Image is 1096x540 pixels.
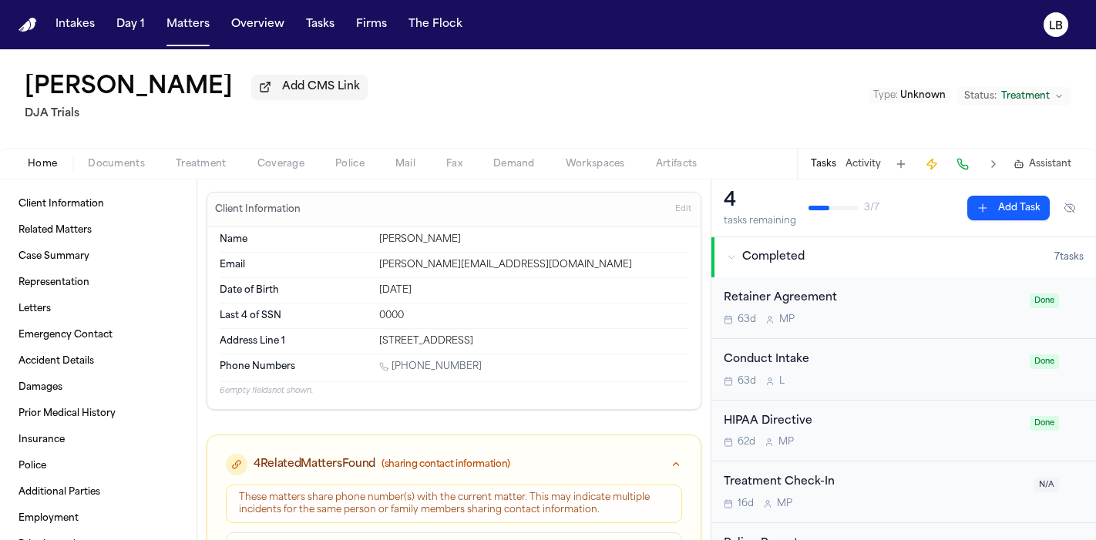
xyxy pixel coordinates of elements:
span: N/A [1034,478,1059,492]
a: Client Information [12,192,184,216]
span: Done [1030,293,1059,308]
span: Completed [742,250,805,265]
span: Case Summary [18,250,89,263]
span: Additional Parties [18,486,100,498]
span: Done [1030,354,1059,369]
span: Artifacts [656,158,698,170]
a: Home [18,18,37,32]
button: Tasks [811,158,836,170]
button: Activity [846,158,881,170]
button: Add CMS Link [251,75,368,99]
span: Treatment [176,158,227,170]
button: Intakes [49,11,101,39]
div: Conduct Intake [724,351,1020,369]
button: Assistant [1014,158,1071,170]
span: Fax [446,158,462,170]
span: Insurance [18,434,65,446]
span: Related Matters [18,224,92,236]
span: Treatment [1001,90,1050,102]
span: Type : [873,91,898,100]
span: Done [1030,416,1059,431]
span: Demand [493,158,535,170]
span: Police [18,460,46,472]
a: Accident Details [12,349,184,374]
img: Finch Logo [18,18,37,32]
span: Damages [18,381,62,394]
button: Overview [225,11,291,39]
span: M P [779,314,795,326]
span: M P [778,436,794,448]
div: Retainer Agreement [724,290,1020,307]
button: Matters [160,11,216,39]
span: M P [777,498,792,510]
div: 0000 [379,310,688,322]
dt: Name [220,233,370,246]
div: Open task: Treatment Check-In [711,461,1096,523]
a: Related Matters [12,218,184,243]
h2: DJA Trials [25,105,368,123]
span: Add CMS Link [282,79,360,95]
span: 3 / 7 [864,202,879,214]
button: Tasks [300,11,341,39]
button: Firms [350,11,393,39]
span: Prior Medical History [18,408,116,420]
span: 7 task s [1054,251,1084,263]
h3: Client Information [212,203,304,216]
a: Case Summary [12,244,184,269]
span: 4 Related Matters Found [254,457,375,472]
span: Workspaces [566,158,625,170]
div: [PERSON_NAME] [379,233,688,246]
span: Edit [675,204,691,215]
button: Create Immediate Task [921,153,943,175]
span: Emergency Contact [18,329,113,341]
span: Coverage [257,158,304,170]
button: Change status from Treatment [956,87,1071,106]
span: Status: [964,90,997,102]
span: 63d [738,375,756,387]
dt: Date of Birth [220,284,370,297]
span: Employment [18,512,79,525]
span: Mail [395,158,415,170]
span: 63d [738,314,756,326]
button: Edit matter name [25,74,233,102]
div: HIPAA Directive [724,413,1020,431]
div: [DATE] [379,284,688,297]
button: Edit Type: Unknown [869,88,950,103]
a: Prior Medical History [12,401,184,426]
span: Representation [18,277,89,289]
button: Day 1 [110,11,151,39]
a: Call 1 (310) 946-2978 [379,361,482,373]
button: Add Task [890,153,912,175]
button: Completed7tasks [711,237,1096,277]
span: Assistant [1029,158,1071,170]
button: Add Task [967,196,1050,220]
button: 4RelatedMattersFound(sharing contact information) [207,435,701,485]
a: Letters [12,297,184,321]
div: [PERSON_NAME][EMAIL_ADDRESS][DOMAIN_NAME] [379,259,688,271]
dt: Last 4 of SSN [220,310,370,322]
button: Edit [671,197,696,222]
div: tasks remaining [724,215,796,227]
a: Insurance [12,428,184,452]
span: L [779,375,785,387]
a: Police [12,454,184,478]
div: Treatment Check-In [724,474,1025,491]
span: Unknown [900,91,946,100]
span: Police [335,158,365,170]
span: Phone Numbers [220,361,295,373]
div: These matters share phone number(s) with the current matter. This may indicate multiple incidents... [239,491,669,516]
div: [STREET_ADDRESS] [379,335,688,347]
div: 4 [724,189,796,213]
a: Employment [12,506,184,531]
span: Accident Details [18,355,94,367]
p: 6 empty fields not shown. [220,385,688,397]
span: Home [28,158,57,170]
button: The Flock [402,11,469,39]
span: (sharing contact information) [382,458,510,471]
